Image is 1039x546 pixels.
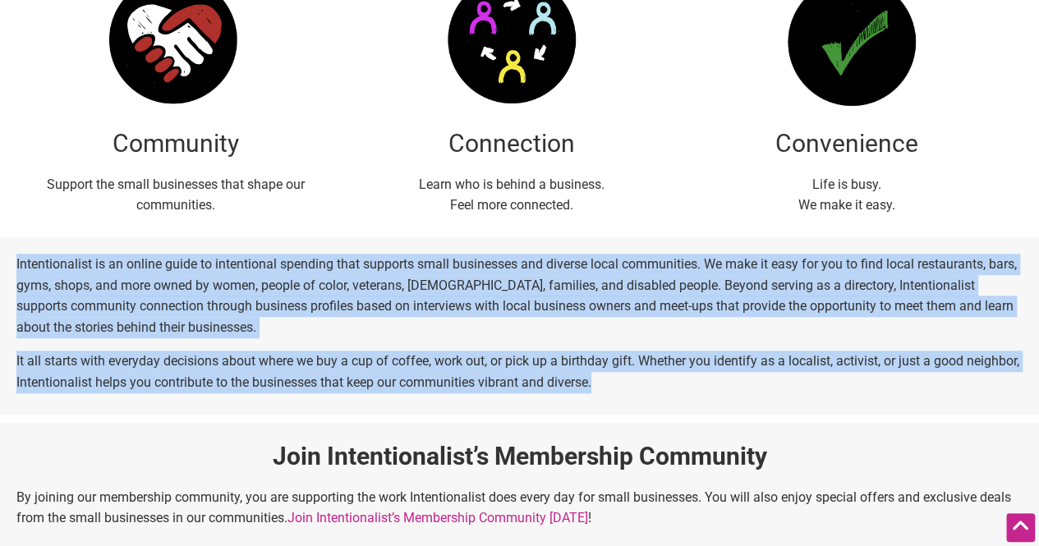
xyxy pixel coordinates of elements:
h2: Connection [352,126,670,161]
p: Life is busy. We make it easy. [687,174,1006,216]
p: It all starts with everyday decisions about where we buy a cup of coffee, work out, or pick up a ... [16,351,1023,392]
a: Join Intentionalist’s Membership Community [DATE] [287,510,588,525]
p: Intentionalist is an online guide to intentional spending that supports small businesses and dive... [16,254,1023,337]
h2: Community [16,126,335,161]
h2: Convenience [687,126,1006,161]
p: Learn who is behind a business. Feel more connected. [352,174,670,216]
p: Support the small businesses that shape our communities. [16,174,335,216]
div: Scroll Back to Top [1006,513,1035,542]
p: By joining our membership community, you are supporting the work Intentionalist does every day fo... [16,487,1023,529]
strong: Join Intentionalist’s Membership Community [273,442,767,470]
